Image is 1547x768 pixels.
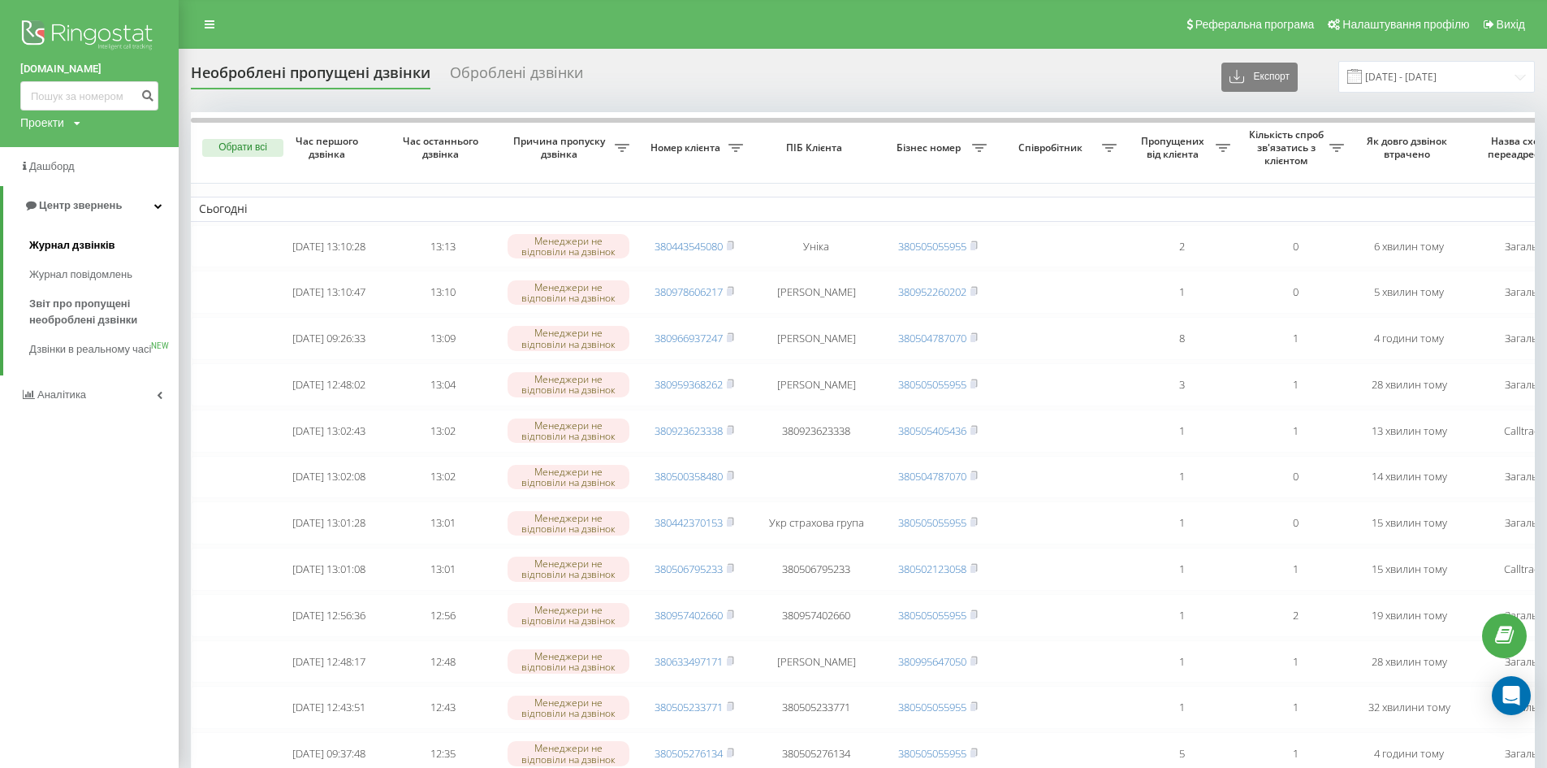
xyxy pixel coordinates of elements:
div: Менеджери не відповіли на дзвінок [508,557,629,581]
a: 380966937247 [655,331,723,345]
td: 0 [1238,271,1352,314]
td: 13:01 [386,501,499,545]
a: 380442370153 [655,515,723,530]
td: 1 [1125,410,1238,453]
a: 380923623338 [655,423,723,438]
td: 1 [1238,317,1352,360]
div: Менеджери не відповіли на дзвінок [508,234,629,258]
div: Менеджери не відповіли на дзвінок [508,603,629,627]
span: Журнал дзвінків [29,237,115,254]
td: Укр страхова група [751,501,881,545]
td: 0 [1238,225,1352,268]
div: Оброблені дзвінки [450,64,583,89]
a: Звіт про пропущені необроблені дзвінки [29,289,179,335]
span: Дзвінки в реальному часі [29,341,151,358]
a: 380504787070 [898,331,966,345]
td: 380957402660 [751,594,881,637]
td: 28 хвилин тому [1352,363,1466,406]
span: Центр звернень [39,199,122,211]
span: Реферальна програма [1195,18,1315,31]
td: 4 години тому [1352,317,1466,360]
td: 380505233771 [751,686,881,729]
div: Open Intercom Messenger [1492,676,1531,715]
td: 13:09 [386,317,499,360]
td: 1 [1125,640,1238,683]
td: 13:02 [386,410,499,453]
a: 380502123058 [898,562,966,576]
div: Менеджери не відповіли на дзвінок [508,372,629,397]
div: Менеджери не відповіли на дзвінок [508,419,629,443]
td: 14 хвилин тому [1352,456,1466,499]
td: [PERSON_NAME] [751,317,881,360]
td: 1 [1125,456,1238,499]
a: 380443545080 [655,239,723,254]
td: 12:56 [386,594,499,637]
a: 380505055955 [898,515,966,530]
td: 13 хвилин тому [1352,410,1466,453]
img: Ringostat logo [20,16,158,57]
span: Аналiтика [37,388,86,401]
td: 6 хвилин тому [1352,225,1466,268]
td: [DATE] 13:10:28 [272,225,386,268]
span: Налаштування профілю [1342,18,1469,31]
a: 380505233771 [655,700,723,714]
a: 380978606217 [655,284,723,299]
td: 13:04 [386,363,499,406]
a: 380504787070 [898,469,966,484]
td: 12:43 [386,686,499,729]
a: 380633497171 [655,654,723,669]
a: 380505055955 [898,746,966,761]
td: 1 [1238,640,1352,683]
td: 19 хвилин тому [1352,594,1466,637]
td: [PERSON_NAME] [751,271,881,314]
div: Менеджери не відповіли на дзвінок [508,696,629,720]
a: Дзвінки в реальному часіNEW [29,335,179,364]
div: Необроблені пропущені дзвінки [191,64,430,89]
td: 13:02 [386,456,499,499]
a: 380505055955 [898,239,966,254]
td: 380506795233 [751,548,881,591]
td: 1 [1238,686,1352,729]
a: 380505055955 [898,377,966,392]
td: [DATE] 13:02:08 [272,456,386,499]
div: Менеджери не відповіли на дзвінок [508,741,629,766]
td: 1 [1238,548,1352,591]
span: Номер клієнта [646,141,728,154]
td: [DATE] 12:43:51 [272,686,386,729]
td: [DATE] 12:48:02 [272,363,386,406]
td: 380923623338 [751,410,881,453]
span: Співробітник [1003,141,1102,154]
span: Журнал повідомлень [29,267,132,283]
div: Менеджери не відповіли на дзвінок [508,280,629,305]
td: [DATE] 13:10:47 [272,271,386,314]
td: 1 [1125,686,1238,729]
td: 12:48 [386,640,499,683]
td: [PERSON_NAME] [751,640,881,683]
td: [DATE] 13:01:28 [272,501,386,545]
span: Кількість спроб зв'язатись з клієнтом [1247,128,1329,167]
span: Дашборд [29,160,75,172]
td: 0 [1238,501,1352,545]
td: 1 [1125,594,1238,637]
span: Причина пропуску дзвінка [508,135,615,160]
td: 13:01 [386,548,499,591]
a: Центр звернень [3,186,179,225]
td: 13:10 [386,271,499,314]
td: Уніка [751,225,881,268]
div: Менеджери не відповіли на дзвінок [508,649,629,674]
td: 32 хвилини тому [1352,686,1466,729]
div: Менеджери не відповіли на дзвінок [508,465,629,489]
td: 13:13 [386,225,499,268]
td: 28 хвилин тому [1352,640,1466,683]
div: Проекти [20,115,64,131]
a: 380505055955 [898,700,966,714]
div: Менеджери не відповіли на дзвінок [508,326,629,350]
td: 2 [1125,225,1238,268]
a: 380959368262 [655,377,723,392]
button: Експорт [1221,63,1298,92]
span: Як довго дзвінок втрачено [1365,135,1453,160]
span: Вихід [1497,18,1525,31]
td: [DATE] 12:48:17 [272,640,386,683]
td: 15 хвилин тому [1352,548,1466,591]
span: ПІБ Клієнта [765,141,867,154]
